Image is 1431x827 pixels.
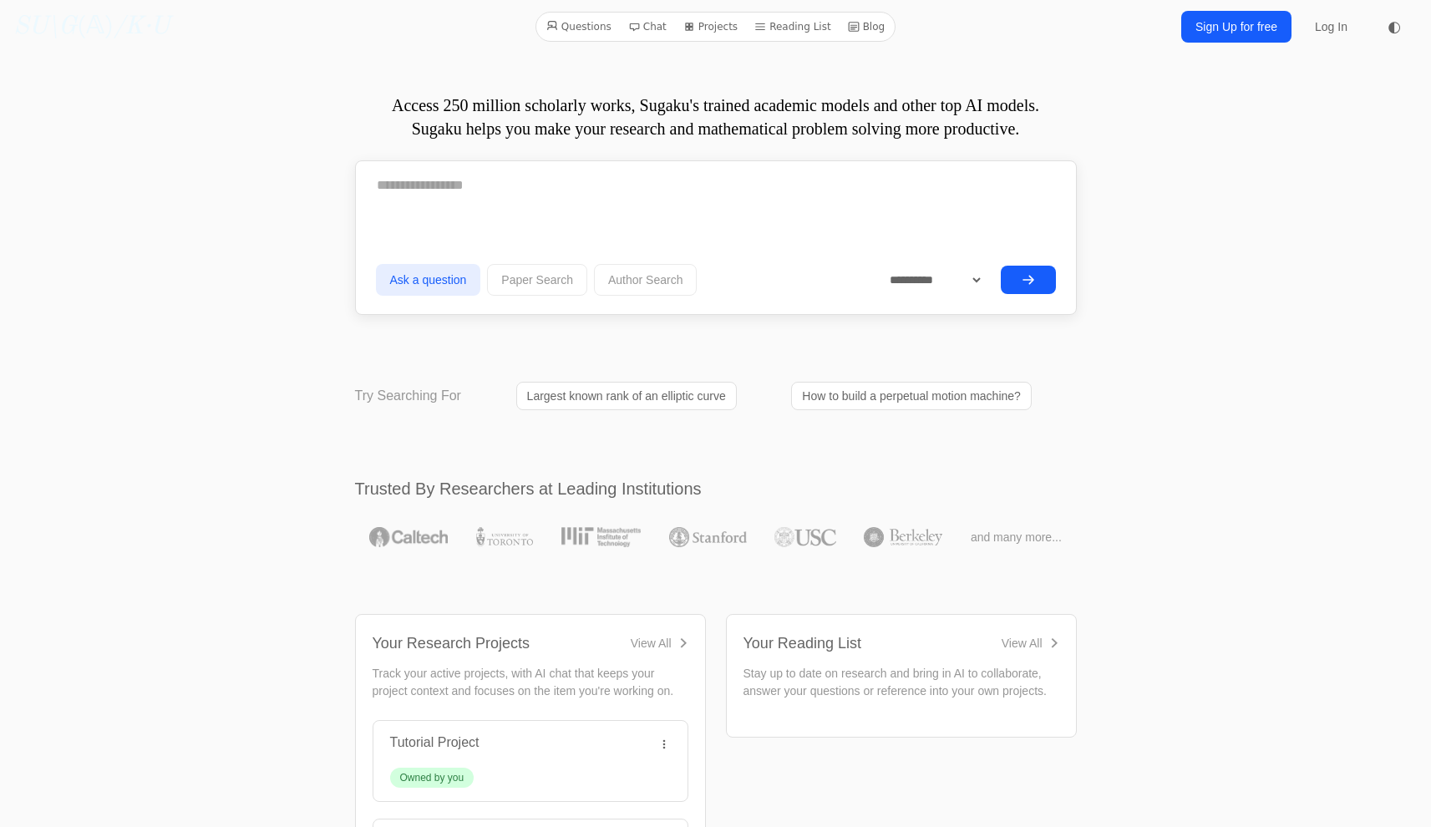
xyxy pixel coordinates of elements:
[114,14,170,39] i: /K·U
[355,477,1077,500] h2: Trusted By Researchers at Leading Institutions
[13,14,77,39] i: SU\G
[1388,19,1401,34] span: ◐
[743,632,861,655] div: Your Reading List
[369,527,448,547] img: Caltech
[971,529,1062,545] span: and many more...
[748,16,838,38] a: Reading List
[677,16,744,38] a: Projects
[390,735,480,749] a: Tutorial Project
[355,94,1077,140] p: Access 250 million scholarly works, Sugaku's trained academic models and other top AI models. Sug...
[864,527,942,547] img: UC Berkeley
[631,635,672,652] div: View All
[841,16,892,38] a: Blog
[631,635,688,652] a: View All
[540,16,618,38] a: Questions
[561,527,641,547] img: MIT
[13,12,170,42] a: SU\G(𝔸)/K·U
[1002,635,1059,652] a: View All
[487,264,587,296] button: Paper Search
[1305,12,1357,42] a: Log In
[1378,10,1411,43] button: ◐
[1181,11,1291,43] a: Sign Up for free
[373,665,688,700] p: Track your active projects, with AI chat that keeps your project context and focuses on the item ...
[400,771,464,784] div: Owned by you
[476,527,533,547] img: University of Toronto
[669,527,747,547] img: Stanford
[743,665,1059,700] p: Stay up to date on research and bring in AI to collaborate, answer your questions or reference in...
[774,527,835,547] img: USC
[355,386,461,406] p: Try Searching For
[1002,635,1043,652] div: View All
[373,632,530,655] div: Your Research Projects
[791,382,1032,410] a: How to build a perpetual motion machine?
[594,264,698,296] button: Author Search
[622,16,673,38] a: Chat
[516,382,737,410] a: Largest known rank of an elliptic curve
[376,264,481,296] button: Ask a question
